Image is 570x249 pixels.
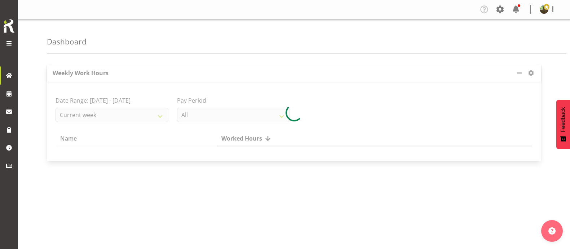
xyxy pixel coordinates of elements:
img: help-xxl-2.png [548,227,556,235]
button: Feedback - Show survey [556,100,570,149]
img: filipo-iupelid4dee51ae661687a442d92e36fb44151.png [540,5,548,14]
h4: Dashboard [47,38,87,46]
img: Rosterit icon logo [2,18,16,34]
span: Feedback [560,107,566,132]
